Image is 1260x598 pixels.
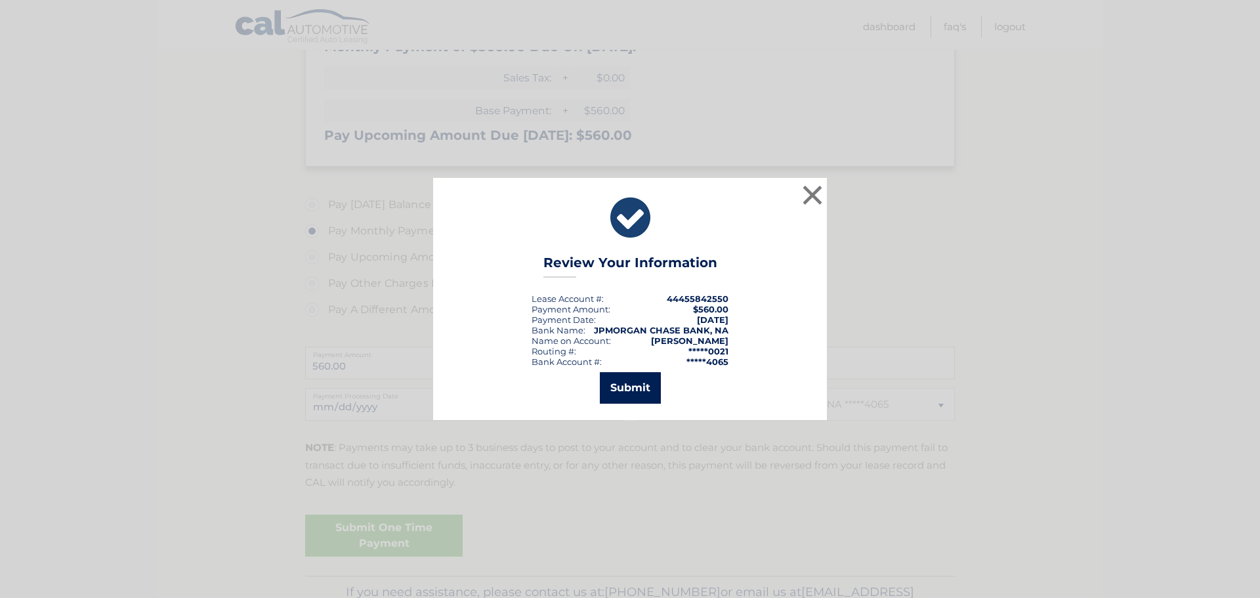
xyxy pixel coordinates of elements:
[594,325,728,335] strong: JPMORGAN CHASE BANK, NA
[532,356,602,367] div: Bank Account #:
[532,314,596,325] div: :
[532,293,604,304] div: Lease Account #:
[532,304,610,314] div: Payment Amount:
[600,372,661,404] button: Submit
[693,304,728,314] span: $560.00
[532,325,585,335] div: Bank Name:
[532,335,611,346] div: Name on Account:
[799,182,826,208] button: ×
[667,293,728,304] strong: 44455842550
[532,314,594,325] span: Payment Date
[697,314,728,325] span: [DATE]
[532,346,576,356] div: Routing #:
[651,335,728,346] strong: [PERSON_NAME]
[543,255,717,278] h3: Review Your Information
